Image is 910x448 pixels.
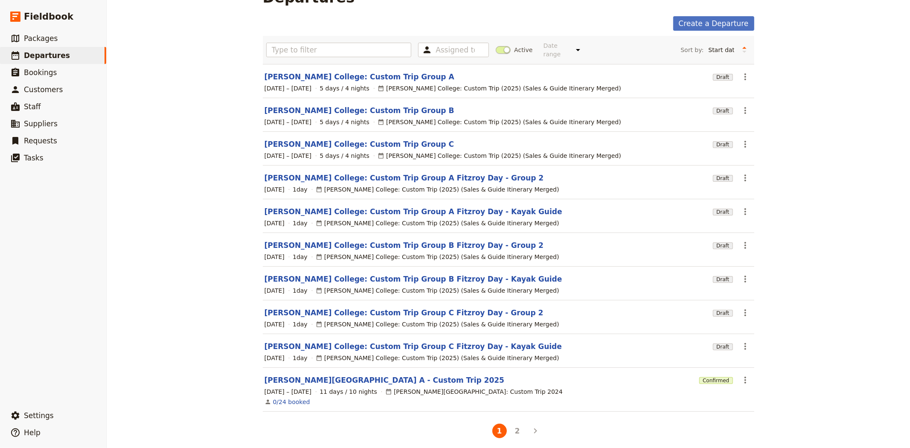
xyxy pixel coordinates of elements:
span: Departures [24,51,70,60]
span: [DATE] [265,354,285,362]
span: Draft [713,343,733,350]
span: [DATE] [265,219,285,227]
span: Settings [24,411,54,420]
div: [PERSON_NAME] College: Custom Trip (2025) (Sales & Guide Itinerary Merged) [316,219,559,227]
ul: Pagination [473,422,544,440]
span: [DATE] [265,286,285,295]
span: [DATE] – [DATE] [265,387,312,396]
span: Draft [713,276,733,283]
div: [PERSON_NAME] College: Custom Trip (2025) (Sales & Guide Itinerary Merged) [378,84,621,93]
span: 5 days / 4 nights [320,151,369,160]
a: [PERSON_NAME] College: Custom Trip Group C Fitzroy Day - Kayak Guide [265,341,562,352]
span: Active [514,46,532,54]
a: [PERSON_NAME] College: Custom Trip Group C Fitzroy Day - Group 2 [265,308,544,318]
div: [PERSON_NAME] College: Custom Trip (2025) (Sales & Guide Itinerary Merged) [316,354,559,362]
button: Actions [738,137,753,151]
span: Draft [713,108,733,114]
a: [PERSON_NAME] College: Custom Trip Group B Fitzroy Day - Group 2 [265,240,544,250]
button: 1 [492,424,507,438]
a: [PERSON_NAME] College: Custom Trip Group A Fitzroy Day - Group 2 [265,173,544,183]
a: [PERSON_NAME][GEOGRAPHIC_DATA] A - Custom Trip 2025 [265,375,505,385]
button: Actions [738,103,753,118]
span: 5 days / 4 nights [320,118,369,126]
a: [PERSON_NAME] College: Custom Trip Group B Fitzroy Day - Kayak Guide [265,274,562,284]
span: Draft [713,141,733,148]
button: Actions [738,339,753,354]
input: Type to filter [266,43,412,57]
div: [PERSON_NAME] College: Custom Trip (2025) (Sales & Guide Itinerary Merged) [316,253,559,261]
button: 2 [510,424,525,438]
span: Suppliers [24,119,58,128]
span: [DATE] [265,185,285,194]
a: [PERSON_NAME] College: Custom Trip Group C [265,139,454,149]
span: Help [24,428,41,437]
span: Requests [24,137,57,145]
span: Draft [713,209,733,215]
span: 1 day [293,185,308,194]
span: Draft [713,310,733,317]
span: Fieldbook [24,10,73,23]
span: Bookings [24,68,57,77]
div: [PERSON_NAME][GEOGRAPHIC_DATA]: Custom Trip 2024 [385,387,563,396]
span: 1 day [293,286,308,295]
div: [PERSON_NAME] College: Custom Trip (2025) (Sales & Guide Itinerary Merged) [378,151,621,160]
a: [PERSON_NAME] College: Custom Trip Group A [265,72,454,82]
span: Draft [713,74,733,81]
div: [PERSON_NAME] College: Custom Trip (2025) (Sales & Guide Itinerary Merged) [316,185,559,194]
div: [PERSON_NAME] College: Custom Trip (2025) (Sales & Guide Itinerary Merged) [378,118,621,126]
span: Confirmed [699,377,733,384]
a: [PERSON_NAME] College: Custom Trip Group A Fitzroy Day - Kayak Guide [265,207,562,217]
span: 1 day [293,253,308,261]
button: Actions [738,204,753,219]
span: 11 days / 10 nights [320,387,377,396]
button: Actions [738,70,753,84]
span: 1 day [293,354,308,362]
span: Sort by: [680,46,704,54]
button: Actions [738,305,753,320]
span: [DATE] – [DATE] [265,118,312,126]
a: View the bookings for this departure [273,398,310,406]
select: Sort by: [705,44,738,56]
button: Next [528,424,543,438]
a: Create a Departure [673,16,754,31]
button: Actions [738,272,753,286]
span: 1 day [293,219,308,227]
div: [PERSON_NAME] College: Custom Trip (2025) (Sales & Guide Itinerary Merged) [316,286,559,295]
button: Actions [738,171,753,185]
button: Actions [738,238,753,253]
span: Customers [24,85,63,94]
span: Staff [24,102,41,111]
span: 5 days / 4 nights [320,84,369,93]
span: Tasks [24,154,44,162]
button: Actions [738,373,753,387]
span: Draft [713,242,733,249]
span: [DATE] – [DATE] [265,151,312,160]
span: Draft [713,175,733,182]
span: [DATE] [265,253,285,261]
span: [DATE] [265,320,285,329]
span: Packages [24,34,58,43]
div: [PERSON_NAME] College: Custom Trip (2025) (Sales & Guide Itinerary Merged) [316,320,559,329]
span: 1 day [293,320,308,329]
span: [DATE] – [DATE] [265,84,312,93]
button: Change sort direction [738,44,751,56]
a: [PERSON_NAME] College: Custom Trip Group B [265,105,454,116]
input: Assigned to [436,45,475,55]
